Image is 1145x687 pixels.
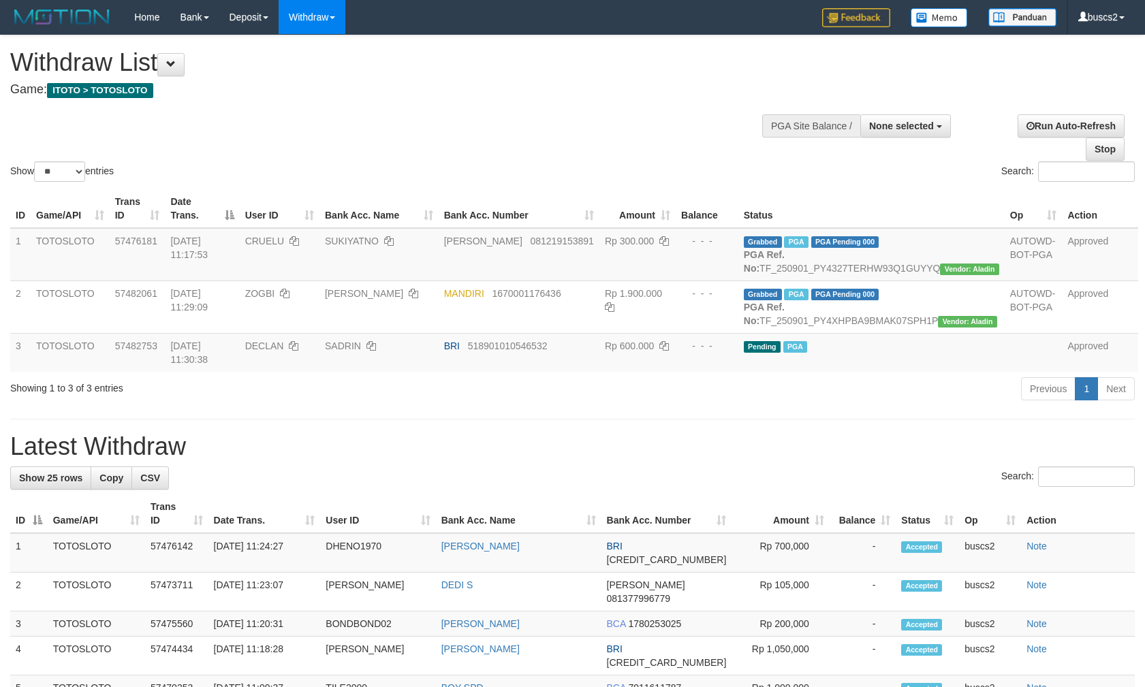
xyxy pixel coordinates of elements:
div: - - - [681,287,733,300]
th: Trans ID: activate to sort column ascending [110,189,166,228]
td: 57476142 [145,533,208,573]
span: Vendor URL: https://payment4.1velocity.biz [938,316,997,327]
td: - [830,573,896,611]
span: [DATE] 11:17:53 [170,236,208,260]
th: Op: activate to sort column ascending [1005,189,1063,228]
td: 57474434 [145,637,208,675]
td: 2 [10,281,31,333]
td: TOTOSLOTO [48,611,145,637]
td: buscs2 [959,573,1021,611]
span: Copy 518901010546532 to clipboard [468,340,548,351]
th: Balance: activate to sort column ascending [830,494,896,533]
a: Previous [1021,377,1076,400]
td: BONDBOND02 [320,611,435,637]
td: Rp 700,000 [732,533,830,573]
a: Run Auto-Refresh [1018,114,1125,138]
span: Marked by buscs1 [784,236,808,248]
td: - [830,611,896,637]
a: Note [1026,541,1047,552]
th: Status [738,189,1005,228]
span: Rp 600.000 [605,340,654,351]
th: User ID: activate to sort column ascending [320,494,435,533]
th: Game/API: activate to sort column ascending [48,494,145,533]
span: ITOTO > TOTOSLOTO [47,83,153,98]
div: - - - [681,234,733,248]
th: Bank Acc. Name: activate to sort column ascending [436,494,601,533]
span: Marked by buscs2 [784,289,808,300]
a: Note [1026,643,1047,654]
td: TF_250901_PY4XHPBA9BMAK07SPH1P [738,281,1005,333]
span: Grabbed [744,236,782,248]
img: MOTION_logo.png [10,7,114,27]
button: None selected [860,114,951,138]
td: buscs2 [959,611,1021,637]
td: buscs2 [959,637,1021,675]
th: Bank Acc. Number: activate to sort column ascending [439,189,599,228]
label: Search: [1001,161,1135,182]
td: AUTOWD-BOT-PGA [1005,228,1063,281]
select: Showentries [34,161,85,182]
td: [PERSON_NAME] [320,573,435,611]
span: BRI [444,340,460,351]
span: Accepted [901,619,942,630]
a: Stop [1086,138,1125,161]
th: Balance [676,189,738,228]
span: MANDIRI [444,288,484,299]
td: TOTOSLOTO [31,333,110,372]
input: Search: [1038,466,1135,487]
span: Copy [99,473,123,483]
a: SUKIYATNO [325,236,379,246]
span: 57482753 [115,340,157,351]
a: Note [1026,618,1047,629]
th: Game/API: activate to sort column ascending [31,189,110,228]
a: 1 [1075,377,1098,400]
th: Amount: activate to sort column ascending [599,189,676,228]
a: [PERSON_NAME] [441,541,520,552]
span: Copy 1670001176436 to clipboard [492,288,561,299]
a: Note [1026,579,1047,590]
img: Feedback.jpg [822,8,890,27]
a: SADRIN [325,340,361,351]
td: 57475560 [145,611,208,637]
td: TOTOSLOTO [48,637,145,675]
span: Pending [744,341,781,353]
td: Rp 105,000 [732,573,830,611]
span: BRI [607,643,623,654]
span: Accepted [901,580,942,592]
a: [PERSON_NAME] [441,618,520,629]
span: Copy 081219153891 to clipboard [530,236,593,246]
th: Bank Acc. Name: activate to sort column ascending [319,189,439,228]
a: Next [1097,377,1135,400]
span: BRI [607,541,623,552]
th: User ID: activate to sort column ascending [240,189,319,228]
td: [DATE] 11:23:07 [208,573,321,611]
span: BCA [607,618,626,629]
th: Date Trans.: activate to sort column descending [165,189,239,228]
td: [DATE] 11:20:31 [208,611,321,637]
img: Button%20Memo.svg [911,8,968,27]
span: ZOGBI [245,288,275,299]
h4: Game: [10,83,750,97]
span: Accepted [901,644,942,656]
th: Trans ID: activate to sort column ascending [145,494,208,533]
span: DECLAN [245,340,284,351]
span: 57482061 [115,288,157,299]
span: CRUELU [245,236,285,246]
td: TOTOSLOTO [31,228,110,281]
span: CSV [140,473,160,483]
th: Action [1062,189,1138,228]
span: [PERSON_NAME] [444,236,522,246]
td: Approved [1062,281,1138,333]
div: - - - [681,339,733,353]
a: DEDI S [441,579,473,590]
a: CSV [131,466,169,490]
label: Show entries [10,161,114,182]
td: Rp 1,050,000 [732,637,830,675]
a: Show 25 rows [10,466,91,490]
label: Search: [1001,466,1135,487]
span: PGA Pending [811,289,879,300]
h1: Withdraw List [10,49,750,76]
span: [DATE] 11:29:09 [170,288,208,313]
td: buscs2 [959,533,1021,573]
img: panduan.png [988,8,1056,27]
